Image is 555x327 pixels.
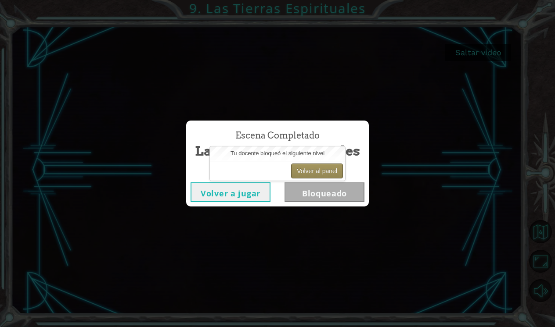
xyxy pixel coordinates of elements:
[231,150,324,156] span: Tu docente bloqueó el siguiente nivel
[291,163,343,178] button: Volver al panel
[195,142,360,160] span: Las Tierras Espirituales
[191,182,270,202] button: Volver a jugar
[285,182,364,202] button: Bloqueado
[235,129,320,142] span: Escena Completado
